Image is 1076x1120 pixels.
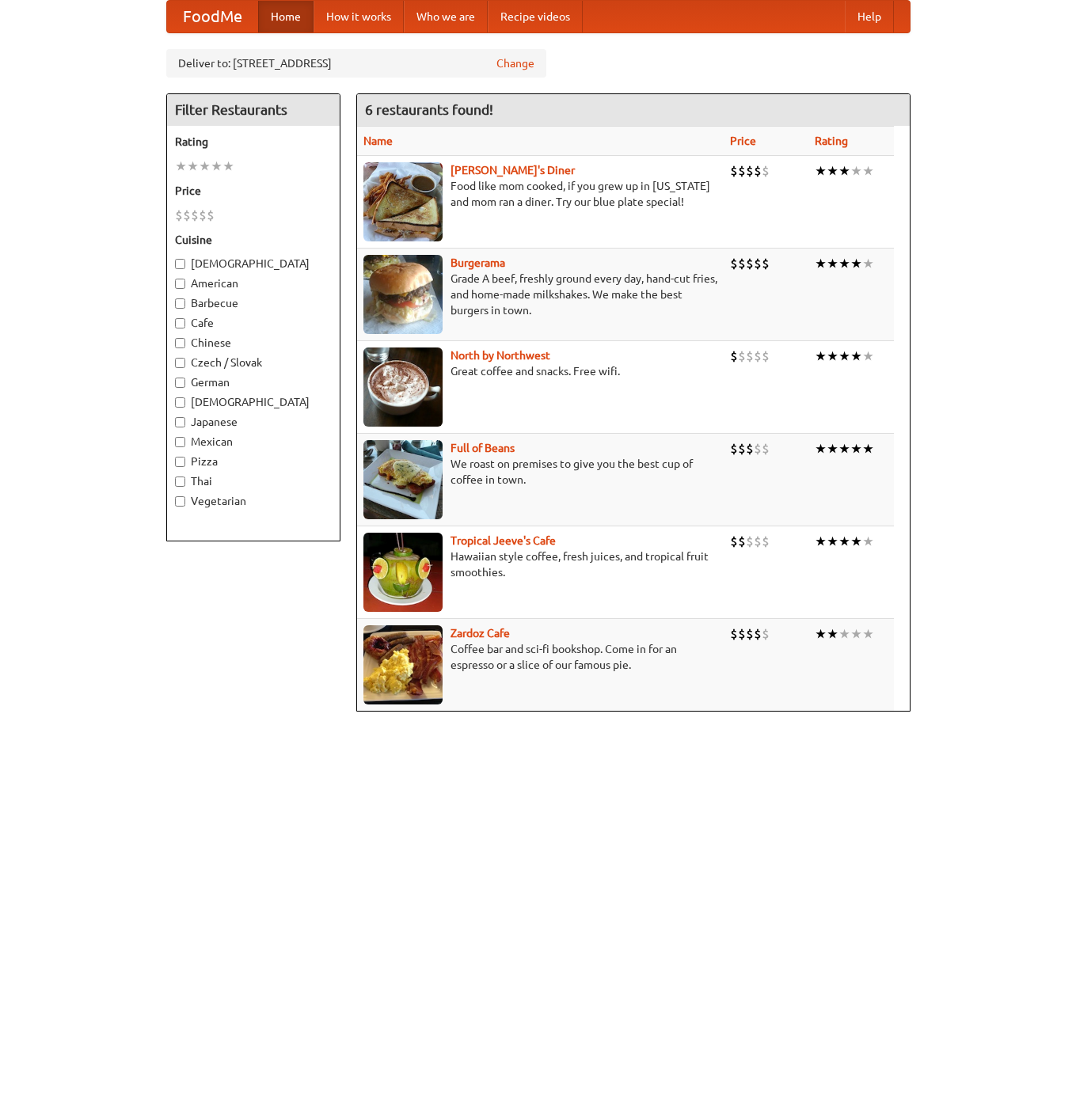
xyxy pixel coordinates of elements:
[451,627,510,640] a: Zardoz Cafe
[730,135,756,147] a: Price
[838,347,850,365] li: ★
[862,255,874,272] li: ★
[175,476,185,487] input: Thai
[363,271,717,318] p: Grade A beef, freshly ground every day, hand-cut fries, and home-made milkshakes. We make the bes...
[187,158,199,175] li: ★
[815,347,827,365] li: ★
[730,440,738,457] li: $
[815,255,827,272] li: ★
[175,338,185,348] input: Chinese
[850,162,862,180] li: ★
[314,1,404,32] a: How it works
[363,533,443,612] img: jeeves.jpg
[175,397,185,408] input: [DEMOGRAPHIC_DATA]
[838,162,850,180] li: ★
[451,349,550,362] a: North by Northwest
[762,625,770,643] li: $
[451,442,515,454] a: Full of Beans
[175,437,185,447] input: Mexican
[746,255,754,272] li: $
[363,162,443,241] img: sallys.jpg
[175,259,185,269] input: [DEMOGRAPHIC_DATA]
[167,94,340,126] h4: Filter Restaurants
[488,1,583,32] a: Recipe videos
[175,318,185,328] input: Cafe
[175,496,185,507] input: Vegetarian
[746,347,754,365] li: $
[451,256,505,269] a: Burgerama
[363,440,443,519] img: beans.jpg
[815,533,827,550] li: ★
[175,417,185,427] input: Japanese
[838,625,850,643] li: ★
[175,473,332,489] label: Thai
[363,178,717,210] p: Food like mom cooked, if you grew up in [US_STATE] and mom ran a diner. Try our blue plate special!
[363,255,443,334] img: burgerama.jpg
[845,1,894,32] a: Help
[175,279,185,289] input: American
[738,533,746,550] li: $
[175,275,332,291] label: American
[183,207,191,224] li: $
[175,434,332,450] label: Mexican
[175,295,332,311] label: Barbecue
[754,625,762,643] li: $
[175,493,332,509] label: Vegetarian
[862,347,874,365] li: ★
[175,374,332,390] label: German
[746,162,754,180] li: $
[365,102,493,117] ng-pluralize: 6 restaurants found!
[730,347,738,365] li: $
[730,533,738,550] li: $
[754,347,762,365] li: $
[451,534,556,547] a: Tropical Jeeve's Cafe
[730,162,738,180] li: $
[838,255,850,272] li: ★
[754,162,762,180] li: $
[363,135,393,147] a: Name
[754,440,762,457] li: $
[166,49,546,78] div: Deliver to: [STREET_ADDRESS]
[175,457,185,467] input: Pizza
[862,625,874,643] li: ★
[363,641,717,673] p: Coffee bar and sci-fi bookshop. Come in for an espresso or a slice of our famous pie.
[211,158,222,175] li: ★
[738,440,746,457] li: $
[363,456,717,488] p: We roast on premises to give you the best cup of coffee in town.
[850,533,862,550] li: ★
[850,255,862,272] li: ★
[762,162,770,180] li: $
[451,164,575,177] b: [PERSON_NAME]'s Diner
[363,363,717,379] p: Great coffee and snacks. Free wifi.
[175,355,332,370] label: Czech / Slovak
[762,533,770,550] li: $
[363,625,443,704] img: zardoz.jpg
[827,162,838,180] li: ★
[175,414,332,430] label: Japanese
[175,183,332,199] h5: Price
[746,625,754,643] li: $
[730,255,738,272] li: $
[175,298,185,309] input: Barbecue
[827,347,838,365] li: ★
[199,207,207,224] li: $
[175,158,187,175] li: ★
[738,162,746,180] li: $
[207,207,215,224] li: $
[175,232,332,248] h5: Cuisine
[850,440,862,457] li: ★
[746,533,754,550] li: $
[738,255,746,272] li: $
[496,55,534,71] a: Change
[827,533,838,550] li: ★
[175,378,185,388] input: German
[175,207,183,224] li: $
[191,207,199,224] li: $
[862,440,874,457] li: ★
[862,533,874,550] li: ★
[746,440,754,457] li: $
